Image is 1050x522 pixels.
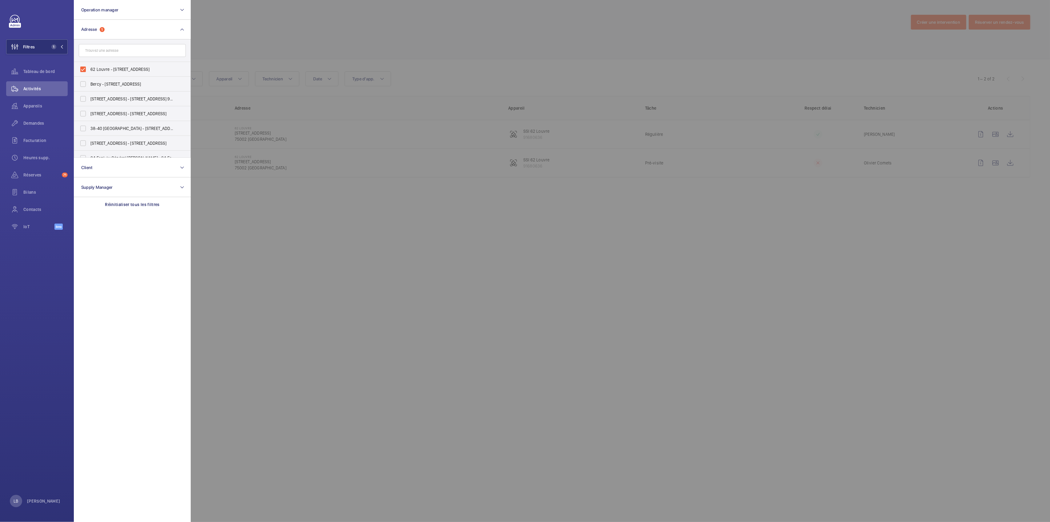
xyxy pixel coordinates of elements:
[23,206,68,212] span: Contacts
[23,103,68,109] span: Appareils
[23,120,68,126] span: Demandes
[62,172,68,177] span: 71
[23,224,54,230] span: IoT
[23,137,68,144] span: Facturation
[23,68,68,75] span: Tableau de bord
[23,172,59,178] span: Réserves
[14,498,18,504] p: LB
[27,498,60,504] p: [PERSON_NAME]
[54,224,63,230] span: Beta
[23,44,35,50] span: Filtres
[6,39,68,54] button: Filtres1
[51,44,56,49] span: 1
[23,86,68,92] span: Activités
[23,155,68,161] span: Heures supp.
[23,189,68,195] span: Bilans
